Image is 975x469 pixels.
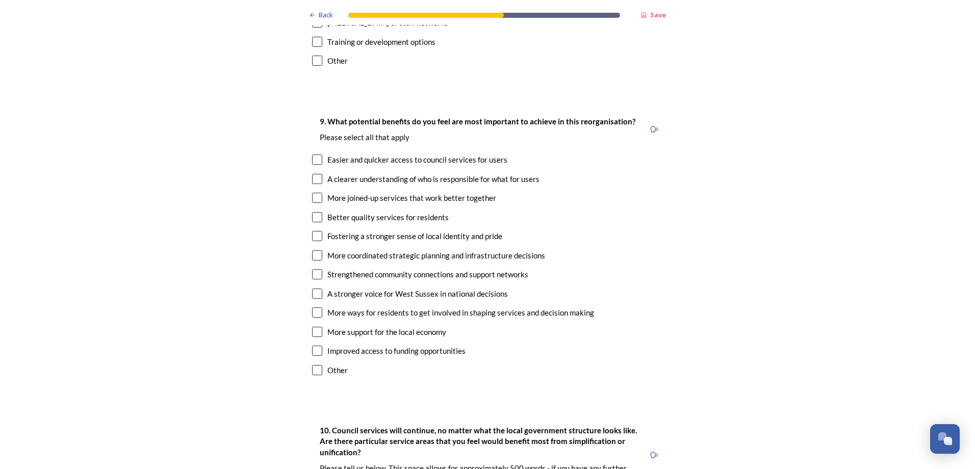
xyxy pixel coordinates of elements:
[327,55,348,67] div: Other
[319,10,333,20] span: Back
[327,250,545,262] div: More coordinated strategic planning and infrastructure decisions
[320,117,635,126] strong: 9. What potential benefits do you feel are most important to achieve in this reorganisation?
[327,364,348,376] div: Other
[930,424,960,454] button: Open Chat
[327,192,496,204] div: More joined-up services that work better together
[327,345,466,357] div: Improved access to funding opportunities
[327,36,435,48] div: Training or development options
[327,288,508,300] div: A stronger voice for West Sussex in national decisions
[327,154,507,166] div: Easier and quicker access to council services for users
[320,426,638,457] strong: 10. Council services will continue, no matter what the local government structure looks like. Are...
[327,212,449,223] div: Better quality services for residents
[327,173,540,185] div: A clearer understanding of who is responsible for what for users
[650,10,666,19] strong: Save
[327,269,528,280] div: Strengthened community connections and support networks
[327,326,446,338] div: More support for the local economy
[327,307,594,319] div: More ways for residents to get involved in shaping services and decision making
[320,132,635,143] p: Please select all that apply
[327,230,502,242] div: Fostering a stronger sense of local identity and pride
